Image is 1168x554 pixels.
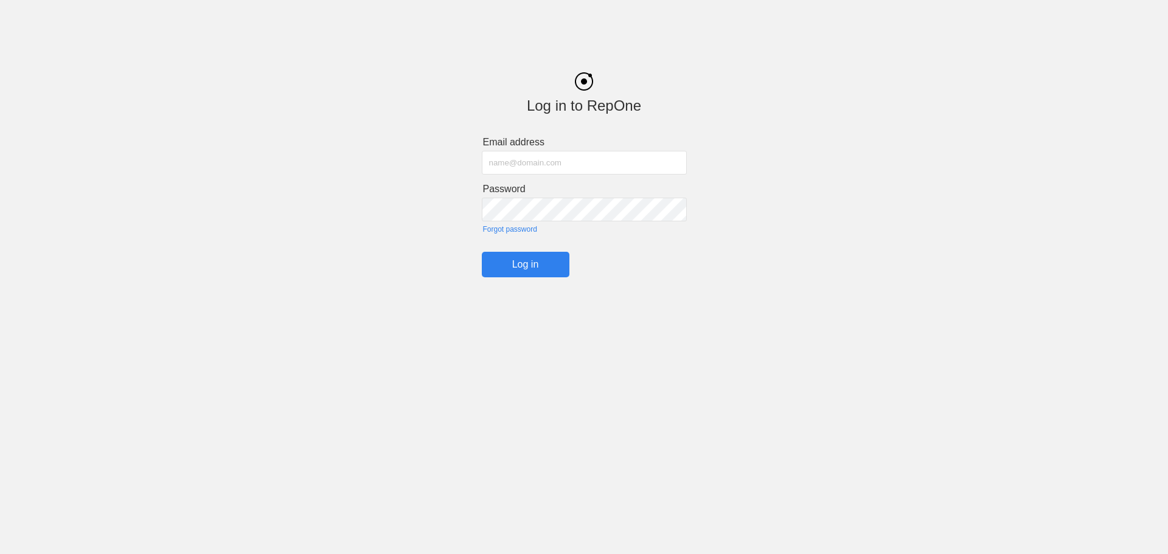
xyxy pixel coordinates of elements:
input: name@domain.com [482,151,687,175]
div: Log in to RepOne [482,97,687,114]
input: Log in [482,252,569,277]
label: Password [483,184,687,195]
a: Forgot password [483,225,687,234]
iframe: Chat Widget [949,413,1168,554]
label: Email address [483,137,687,148]
img: black_logo.png [575,72,593,91]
